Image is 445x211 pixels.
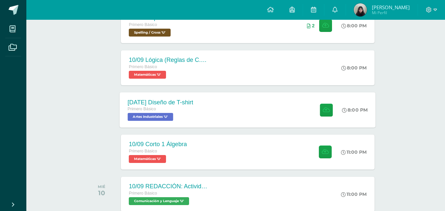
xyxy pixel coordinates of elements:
[372,4,410,11] span: [PERSON_NAME]
[98,184,105,189] div: MIÉ
[307,23,315,28] div: Archivos entregados
[341,23,367,29] div: 8:00 PM
[129,197,189,205] span: Comunicación y Lenguaje 'U'
[129,71,166,79] span: Matemáticas 'U'
[129,29,171,37] span: Spelling / Cross 'U'
[341,149,367,155] div: 11:00 PM
[129,191,157,196] span: Primero Básico
[341,65,367,71] div: 8:00 PM
[128,113,173,121] span: Artes Industriales 'U'
[129,22,157,27] span: Primero Básico
[129,141,187,148] div: 10/09 Corto 1 Álgebra
[342,107,368,113] div: 8:00 PM
[128,99,193,106] div: [DATE] Diseño de T-shirt
[354,3,367,16] img: b98dcfdf1e9a445b6df2d552ad5736ea.png
[341,191,367,197] div: 11:00 PM
[372,10,410,15] span: Mi Perfil
[129,149,157,153] span: Primero Básico
[129,57,208,64] div: 10/09 Lógica (Reglas de C. Lógicos)
[312,23,315,28] span: 2
[129,183,208,190] div: 10/09 REDACCIÓN: Actividad de Guatemala
[128,107,156,111] span: Primero Básico
[98,189,105,197] div: 10
[129,155,166,163] span: Matemáticas 'U'
[129,65,157,69] span: Primero Básico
